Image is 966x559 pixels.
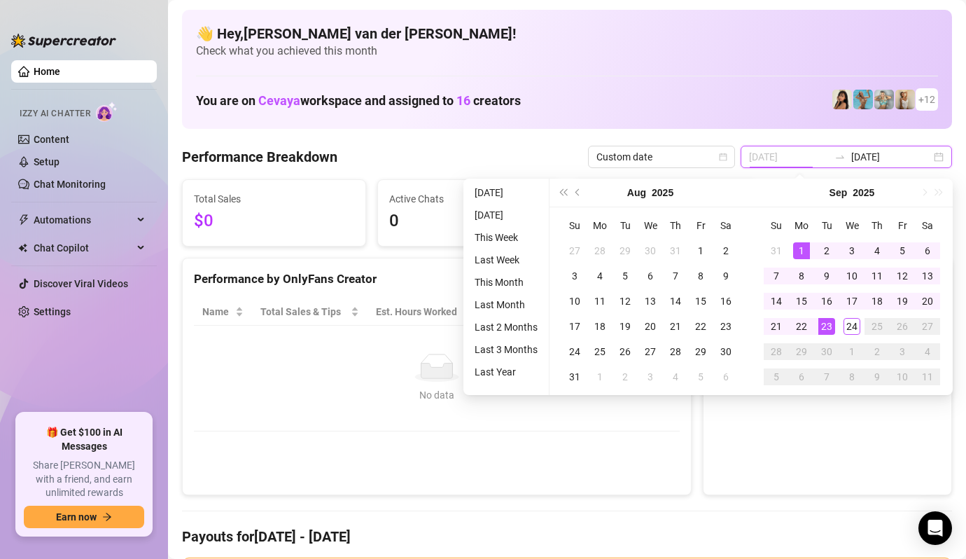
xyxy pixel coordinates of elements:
th: Tu [814,213,839,238]
span: 16 [456,93,470,108]
li: Last Week [469,251,543,268]
td: 2025-09-05 [890,238,915,263]
td: 2025-08-17 [562,314,587,339]
div: 28 [768,343,785,360]
td: 2025-08-14 [663,289,688,314]
td: 2025-09-17 [839,289,864,314]
td: 2025-09-04 [864,238,890,263]
div: 24 [566,343,583,360]
th: Su [764,213,789,238]
td: 2025-09-06 [915,238,940,263]
td: 2025-08-05 [612,263,638,289]
td: 2025-09-29 [789,339,814,364]
a: Content [34,134,69,145]
button: Earn nowarrow-right [24,506,144,528]
div: 2 [617,368,633,385]
div: 7 [667,268,684,284]
div: 14 [768,293,785,310]
div: 3 [642,368,659,385]
div: 27 [566,242,583,259]
div: 16 [717,293,734,310]
td: 2025-09-18 [864,289,890,314]
div: 29 [617,242,633,259]
td: 2025-08-04 [587,263,612,289]
div: 3 [843,242,860,259]
div: 4 [919,343,936,360]
div: 8 [692,268,709,284]
div: 23 [717,318,734,335]
div: 31 [667,242,684,259]
div: 8 [843,368,860,385]
div: 1 [793,242,810,259]
td: 2025-10-04 [915,339,940,364]
img: Megan [895,90,915,109]
div: 2 [818,242,835,259]
span: 🎁 Get $100 in AI Messages [24,426,144,453]
td: 2025-07-27 [562,238,587,263]
div: 8 [793,268,810,284]
th: Tu [612,213,638,238]
div: 18 [869,293,885,310]
td: 2025-10-07 [814,364,839,389]
td: 2025-09-06 [713,364,738,389]
td: 2025-08-25 [587,339,612,364]
div: 7 [818,368,835,385]
th: Fr [688,213,713,238]
div: 4 [667,368,684,385]
td: 2025-09-22 [789,314,814,339]
div: 29 [692,343,709,360]
td: 2025-09-19 [890,289,915,314]
td: 2025-07-31 [663,238,688,263]
div: Est. Hours Worked [376,304,464,319]
span: Cevaya [258,93,300,108]
td: 2025-08-16 [713,289,738,314]
img: AI Chatter [96,102,118,122]
span: arrow-right [102,512,112,522]
span: Share [PERSON_NAME] with a friend, and earn unlimited rewards [24,459,144,500]
div: 14 [667,293,684,310]
td: 2025-09-03 [638,364,663,389]
td: 2025-07-28 [587,238,612,263]
h4: Payouts for [DATE] - [DATE] [182,527,952,546]
th: We [839,213,864,238]
div: 5 [617,268,633,284]
td: 2025-09-07 [764,263,789,289]
div: 9 [717,268,734,284]
div: 6 [793,368,810,385]
div: 20 [919,293,936,310]
h4: 👋 Hey, [PERSON_NAME] van der [PERSON_NAME] ! [196,24,938,43]
span: Active Chats [389,191,549,207]
span: swap-right [834,151,846,163]
div: 11 [869,268,885,284]
a: Chat Monitoring [34,179,106,190]
div: 6 [919,242,936,259]
div: 5 [894,242,911,259]
td: 2025-08-19 [612,314,638,339]
td: 2025-09-13 [915,263,940,289]
span: $0 [194,208,354,235]
td: 2025-09-03 [839,238,864,263]
div: 30 [717,343,734,360]
img: logo-BBDzfeDw.svg [11,34,116,48]
td: 2025-10-09 [864,364,890,389]
td: 2025-08-21 [663,314,688,339]
div: 23 [818,318,835,335]
div: 26 [894,318,911,335]
div: 20 [642,318,659,335]
li: Last Year [469,364,543,380]
input: Start date [749,149,829,165]
button: Choose a year [853,179,874,207]
div: 22 [692,318,709,335]
th: Name [194,298,252,326]
td: 2025-09-10 [839,263,864,289]
li: Last 3 Months [469,341,543,358]
td: 2025-08-24 [562,339,587,364]
div: 27 [919,318,936,335]
li: Last Month [469,296,543,313]
td: 2025-08-31 [562,364,587,389]
td: 2025-09-04 [663,364,688,389]
div: 10 [566,293,583,310]
div: 25 [869,318,885,335]
td: 2025-07-29 [612,238,638,263]
th: Sa [713,213,738,238]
